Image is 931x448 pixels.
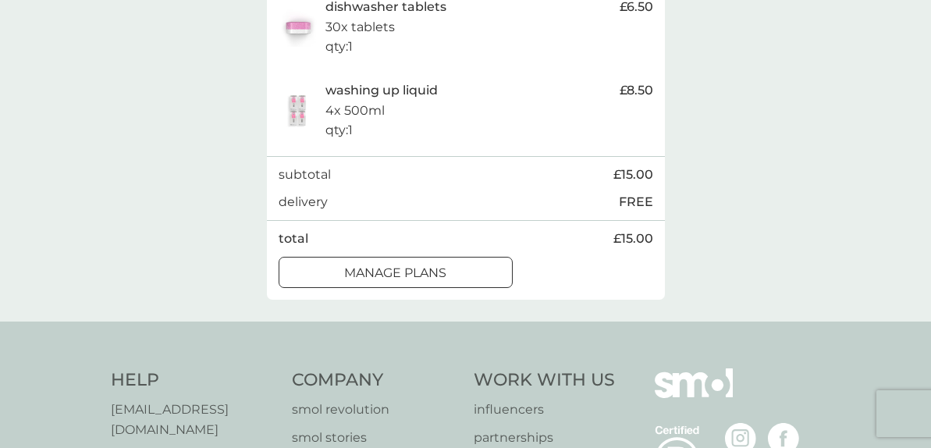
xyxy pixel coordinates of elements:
a: partnerships [474,428,615,448]
a: smol stories [292,428,458,448]
p: 30x tablets [325,17,395,37]
h4: Company [292,368,458,393]
p: qty : 1 [325,120,353,140]
h4: Help [111,368,277,393]
span: £15.00 [613,229,653,249]
img: smol [655,368,733,421]
p: washing up liquid [325,80,438,101]
span: £15.00 [613,165,653,185]
p: qty : 1 [325,37,353,57]
p: 4x 500ml [325,101,385,121]
a: influencers [474,400,615,420]
h4: Work With Us [474,368,615,393]
a: [EMAIL_ADDRESS][DOMAIN_NAME] [111,400,277,439]
p: delivery [279,192,328,212]
span: £8.50 [620,80,653,101]
p: manage plans [344,263,446,283]
a: smol revolution [292,400,458,420]
p: FREE [619,192,653,212]
p: total [279,229,308,249]
button: manage plans [279,257,513,288]
p: subtotal [279,165,331,185]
